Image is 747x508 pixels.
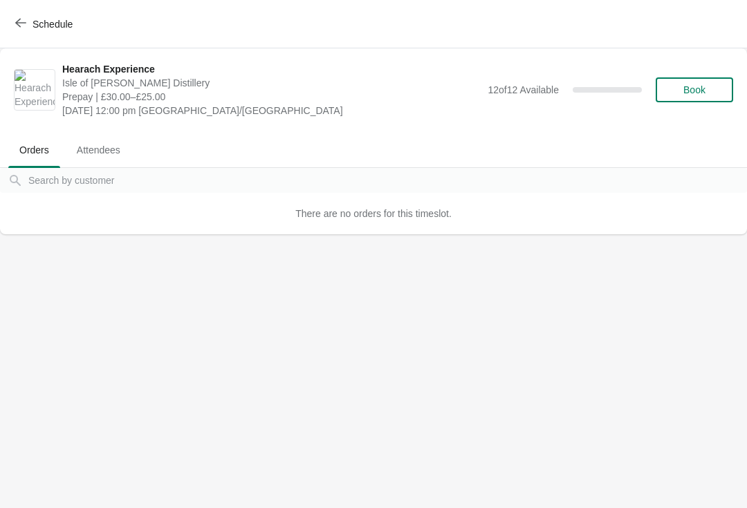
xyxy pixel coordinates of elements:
span: Attendees [66,138,131,162]
input: Search by customer [28,168,747,193]
span: There are no orders for this timeslot. [295,208,452,219]
span: [DATE] 12:00 pm [GEOGRAPHIC_DATA]/[GEOGRAPHIC_DATA] [62,104,481,117]
span: 12 of 12 Available [488,84,559,95]
button: Book [656,77,733,102]
span: Hearach Experience [62,62,481,76]
img: Hearach Experience [15,70,55,110]
button: Schedule [7,12,84,37]
span: Isle of [PERSON_NAME] Distillery [62,76,481,90]
span: Orders [8,138,60,162]
span: Prepay | £30.00–£25.00 [62,90,481,104]
span: Schedule [33,19,73,30]
span: Book [683,84,705,95]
